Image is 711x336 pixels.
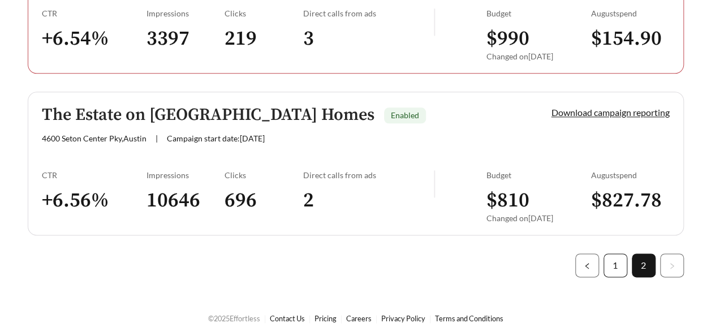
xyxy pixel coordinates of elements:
[660,253,684,277] li: Next Page
[42,170,146,180] div: CTR
[435,314,503,323] a: Terms and Conditions
[314,314,337,323] a: Pricing
[28,92,684,235] a: The Estate on [GEOGRAPHIC_DATA] HomesEnabled4600 Seton Center Pky,Austin|Campaign start date:[DAT...
[167,133,265,143] span: Campaign start date: [DATE]
[584,262,591,269] span: left
[486,8,591,18] div: Budget
[42,133,146,143] span: 4600 Seton Center Pky , Austin
[346,314,372,323] a: Careers
[146,170,225,180] div: Impressions
[225,8,303,18] div: Clicks
[225,170,303,180] div: Clicks
[225,188,303,213] h3: 696
[486,188,591,213] h3: $ 810
[303,26,434,51] h3: 3
[486,51,591,61] div: Changed on [DATE]
[486,170,591,180] div: Budget
[591,26,670,51] h3: $ 154.90
[42,188,146,213] h3: + 6.56 %
[669,262,675,269] span: right
[270,314,305,323] a: Contact Us
[391,110,419,120] span: Enabled
[632,254,655,277] a: 2
[303,8,434,18] div: Direct calls from ads
[208,314,260,323] span: © 2025 Effortless
[660,253,684,277] button: right
[632,253,656,277] li: 2
[591,170,670,180] div: August spend
[486,26,591,51] h3: $ 990
[434,8,435,36] img: line
[486,213,591,223] div: Changed on [DATE]
[604,254,627,277] a: 1
[225,26,303,51] h3: 219
[146,26,225,51] h3: 3397
[303,188,434,213] h3: 2
[42,106,374,124] h5: The Estate on [GEOGRAPHIC_DATA] Homes
[591,8,670,18] div: August spend
[551,107,670,118] a: Download campaign reporting
[42,26,146,51] h3: + 6.54 %
[591,188,670,213] h3: $ 827.78
[381,314,425,323] a: Privacy Policy
[42,8,146,18] div: CTR
[434,170,435,197] img: line
[146,8,225,18] div: Impressions
[156,133,158,143] span: |
[303,170,434,180] div: Direct calls from ads
[604,253,627,277] li: 1
[575,253,599,277] li: Previous Page
[575,253,599,277] button: left
[146,188,225,213] h3: 10646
